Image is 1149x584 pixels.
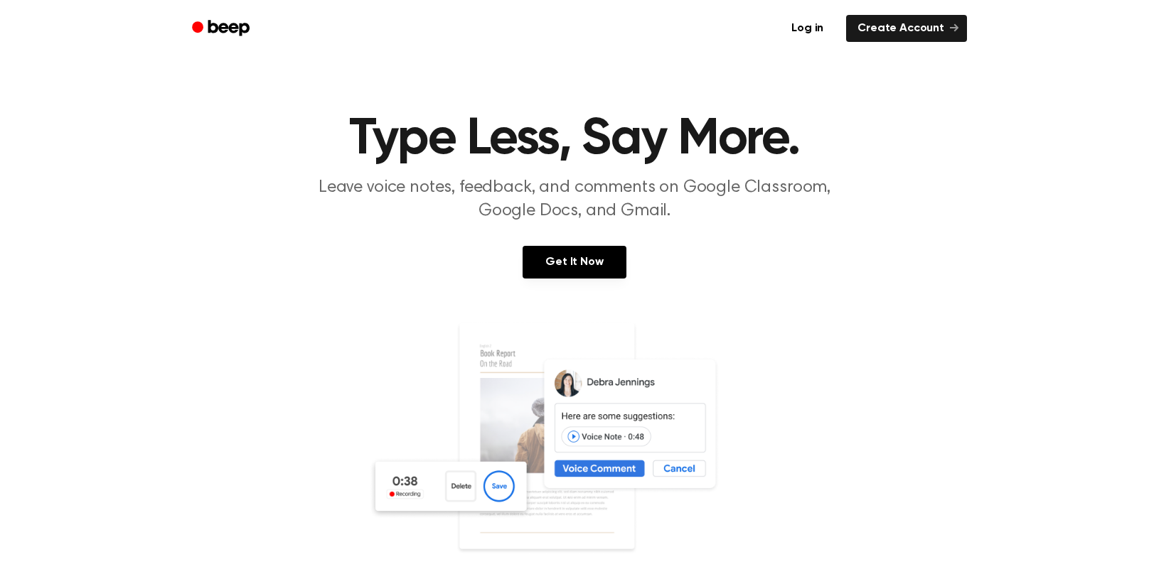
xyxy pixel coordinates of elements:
[846,15,967,42] a: Create Account
[523,246,626,279] a: Get It Now
[210,114,939,165] h1: Type Less, Say More.
[182,15,262,43] a: Beep
[301,176,848,223] p: Leave voice notes, feedback, and comments on Google Classroom, Google Docs, and Gmail.
[777,12,838,45] a: Log in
